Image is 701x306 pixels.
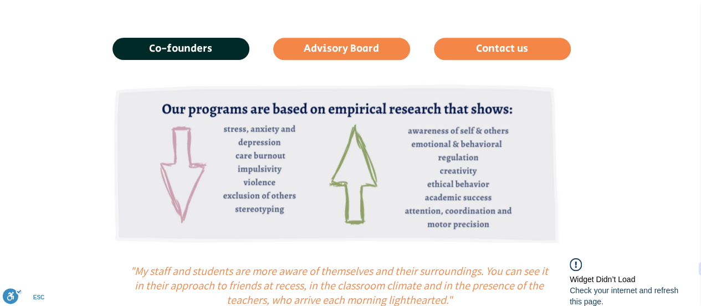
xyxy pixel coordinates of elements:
span: Advisory Board [304,42,379,57]
a: Contact us [434,38,571,60]
span: Co-founders [149,42,212,57]
span: Contact us [476,42,528,57]
a: Co-founders [112,38,249,60]
div: Widget Didn’t Load [560,274,635,285]
a: Advisory Board [273,38,410,60]
img: 1.png [107,76,566,254]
